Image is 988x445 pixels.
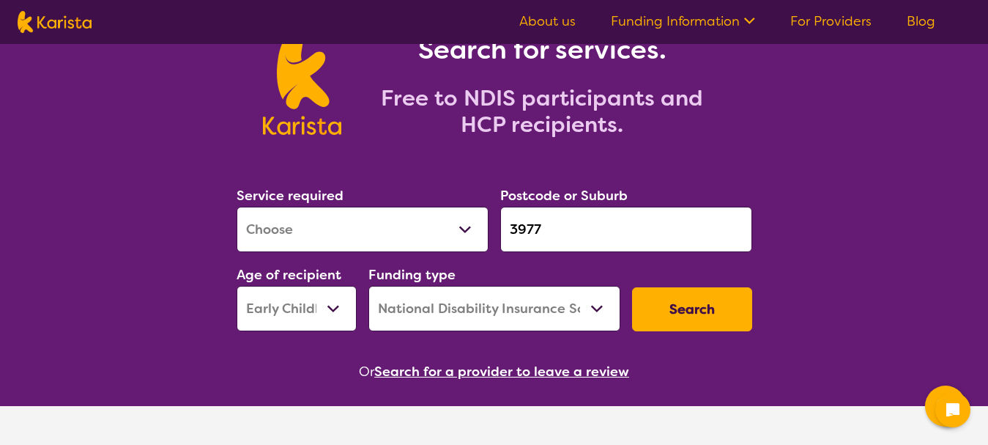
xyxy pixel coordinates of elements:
button: Search [632,287,752,331]
label: Postcode or Suburb [500,187,628,205]
input: Type [500,207,752,252]
a: About us [519,12,576,30]
button: Channel Menu [925,386,966,427]
h2: Free to NDIS participants and HCP recipients. [359,85,725,138]
a: For Providers [790,12,872,30]
h1: Search for services. [359,32,725,67]
img: Karista logo [18,11,92,33]
span: Or [359,361,374,383]
img: Karista logo [263,32,341,135]
label: Funding type [368,266,456,284]
label: Service required [237,187,343,205]
button: Search for a provider to leave a review [374,361,629,383]
a: Funding Information [611,12,755,30]
a: Blog [907,12,935,30]
label: Age of recipient [237,266,341,284]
